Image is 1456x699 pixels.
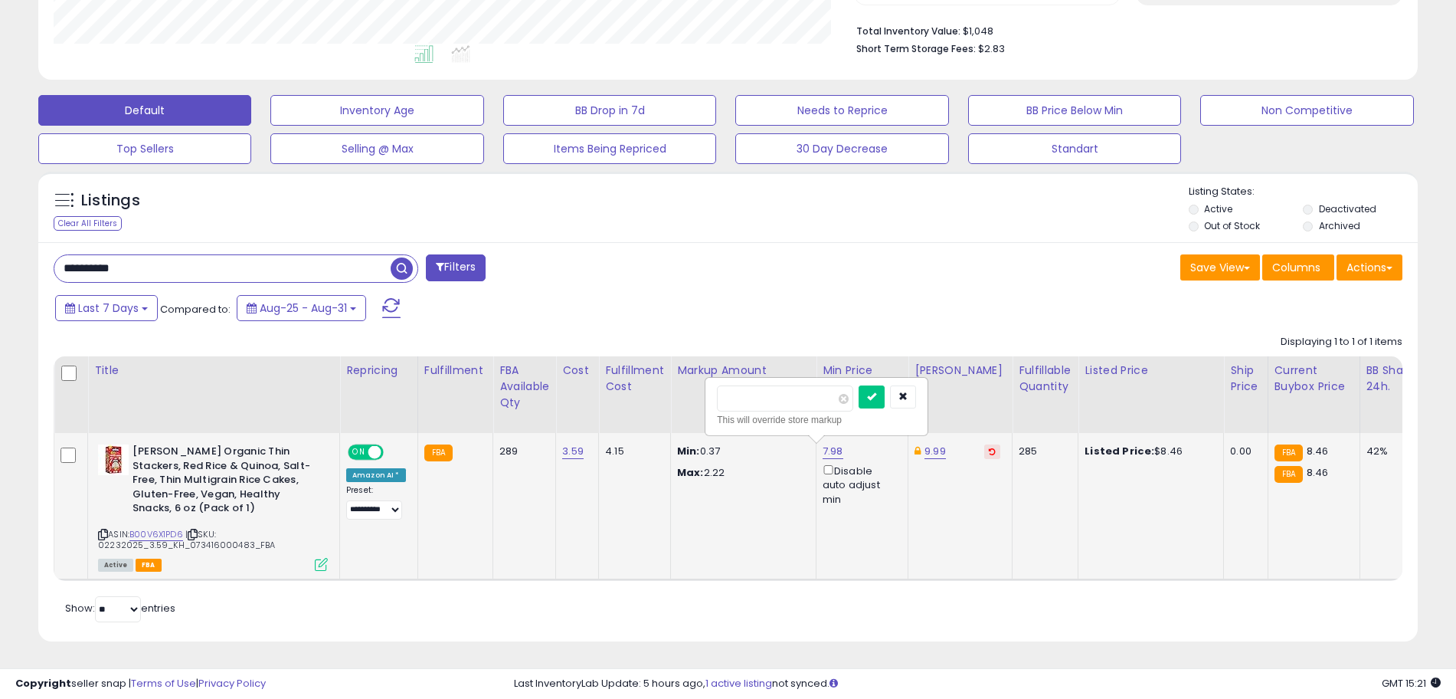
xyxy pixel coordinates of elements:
[968,95,1181,126] button: BB Price Below Min
[1085,445,1212,458] div: $8.46
[198,676,266,691] a: Privacy Policy
[1274,445,1303,461] small: FBA
[424,445,453,461] small: FBA
[346,468,406,482] div: Amazon AI *
[78,300,139,316] span: Last 7 Days
[499,445,544,458] div: 289
[98,445,328,569] div: ASIN:
[1307,465,1329,480] span: 8.46
[426,254,486,281] button: Filters
[1200,95,1413,126] button: Non Competitive
[1019,363,1072,395] div: Fulfillable Quantity
[129,528,183,541] a: B00V6X1PD6
[1019,445,1066,458] div: 285
[914,363,1006,379] div: [PERSON_NAME]
[677,445,804,458] p: 0.37
[270,95,483,126] button: Inventory Age
[1189,185,1418,199] p: Listing States:
[1274,363,1353,395] div: Current Buybox Price
[514,677,1441,691] div: Last InventoryLab Update: 5 hours ago, not synced.
[1085,444,1154,458] b: Listed Price:
[968,133,1181,164] button: Standart
[735,133,948,164] button: 30 Day Decrease
[677,466,804,480] p: 2.22
[133,445,319,520] b: [PERSON_NAME] Organic Thin Stackers, Red Rice & Quinoa, Salt-Free, Thin Multigrain Rice Cakes, Gl...
[677,465,704,480] strong: Max:
[65,601,175,615] span: Show: entries
[237,295,366,321] button: Aug-25 - Aug-31
[605,445,659,458] div: 4.15
[503,133,716,164] button: Items Being Repriced
[38,95,251,126] button: Default
[98,559,133,572] span: All listings currently available for purchase on Amazon
[1262,254,1334,281] button: Columns
[1085,363,1217,379] div: Listed Price
[1366,445,1417,458] div: 42%
[605,363,664,395] div: Fulfillment Cost
[15,677,266,691] div: seller snap | |
[81,190,140,212] h5: Listings
[1337,254,1402,281] button: Actions
[1281,335,1402,349] div: Displaying 1 to 1 of 1 items
[562,444,584,459] a: 3.59
[424,363,486,379] div: Fulfillment
[94,363,333,379] div: Title
[136,559,162,572] span: FBA
[55,295,158,321] button: Last 7 Days
[98,445,129,475] img: 51VWN9TXZeL._SL40_.jpg
[823,363,901,379] div: Min Price
[1180,254,1260,281] button: Save View
[381,446,406,459] span: OFF
[260,300,347,316] span: Aug-25 - Aug-31
[270,133,483,164] button: Selling @ Max
[856,25,960,38] b: Total Inventory Value:
[823,444,843,459] a: 7.98
[677,444,700,458] strong: Min:
[677,363,810,379] div: Markup Amount
[856,21,1391,39] li: $1,048
[54,216,122,231] div: Clear All Filters
[1366,363,1422,395] div: BB Share 24h.
[1319,219,1360,232] label: Archived
[717,412,916,428] div: This will override store markup
[1272,260,1320,275] span: Columns
[1382,676,1441,691] span: 2025-09-8 15:21 GMT
[856,42,976,55] b: Short Term Storage Fees:
[98,528,276,551] span: | SKU: 02232025_3.59_KH_073416000483_FBA
[705,676,772,691] a: 1 active listing
[160,302,231,317] span: Compared to:
[735,95,948,126] button: Needs to Reprice
[346,363,411,379] div: Repricing
[503,95,716,126] button: BB Drop in 7d
[499,363,549,411] div: FBA Available Qty
[346,485,406,520] div: Preset:
[924,444,946,459] a: 9.99
[978,41,1005,56] span: $2.83
[349,446,368,459] span: ON
[1230,445,1255,458] div: 0.00
[562,363,592,379] div: Cost
[131,676,196,691] a: Terms of Use
[38,133,251,164] button: Top Sellers
[1204,202,1232,215] label: Active
[823,462,896,507] div: Disable auto adjust min
[1274,466,1303,483] small: FBA
[1204,219,1260,232] label: Out of Stock
[15,676,71,691] strong: Copyright
[1307,444,1329,458] span: 8.46
[1319,202,1376,215] label: Deactivated
[1230,363,1261,395] div: Ship Price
